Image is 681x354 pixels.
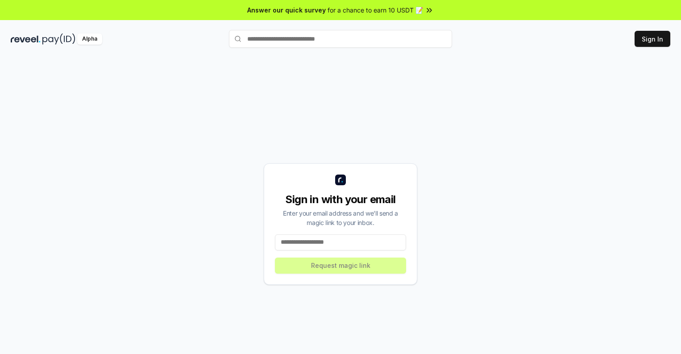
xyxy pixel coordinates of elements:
[335,175,346,185] img: logo_small
[247,5,326,15] span: Answer our quick survey
[275,192,406,207] div: Sign in with your email
[11,33,41,45] img: reveel_dark
[77,33,102,45] div: Alpha
[328,5,423,15] span: for a chance to earn 10 USDT 📝
[42,33,75,45] img: pay_id
[635,31,670,47] button: Sign In
[275,208,406,227] div: Enter your email address and we’ll send a magic link to your inbox.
